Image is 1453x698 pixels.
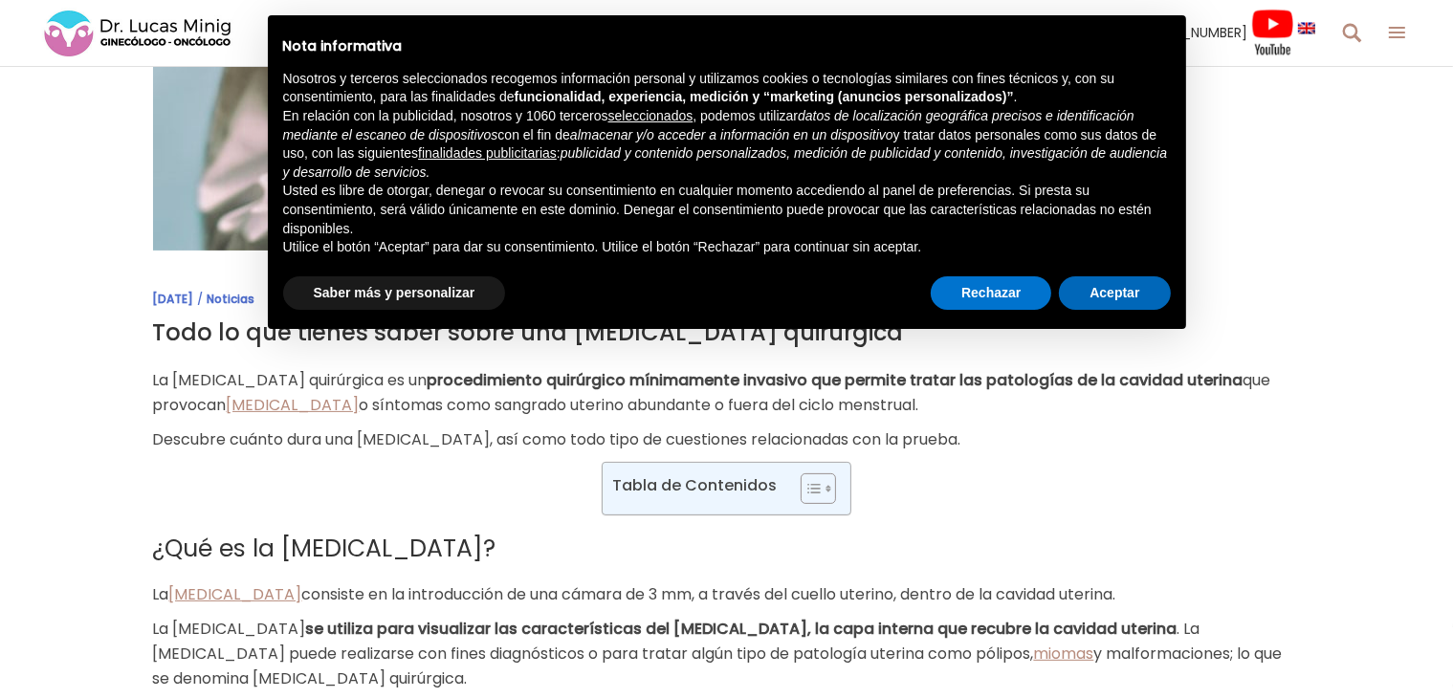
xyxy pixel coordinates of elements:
p: En relación con la publicidad, nosotros y 1060 terceros , podemos utilizar con el fin de y tratar... [283,107,1171,182]
span: La [153,583,169,605]
a: [MEDICAL_DATA] [227,394,360,416]
h3: Todo lo que tienes saber sobre una [MEDICAL_DATA] quirúrgica [153,315,1301,351]
span: La [MEDICAL_DATA] quirúrgica es un [153,369,428,391]
img: Videos Youtube Ginecología [1251,9,1294,56]
span: y malformaciones; lo que se denomina [MEDICAL_DATA] quirúrgica. [153,643,1283,689]
strong: funcionalidad, experiencia, medición y “marketing (anuncios personalizados)” [515,89,1014,104]
p: Tabla de Contenidos [612,474,777,496]
span: Descubre cuánto dura una [MEDICAL_DATA], así como todo tipo de cuestiones relacionadas con la pru... [153,428,961,450]
span: ¿Qué es la [MEDICAL_DATA]? [153,532,496,565]
em: publicidad y contenido personalizados, medición de publicidad y contenido, investigación de audie... [283,145,1168,180]
em: datos de localización geográfica precisos e identificación mediante el escaneo de dispositivos [283,108,1134,142]
button: Aceptar [1059,276,1170,311]
em: almacenar y/o acceder a información en un dispositivo [570,127,893,142]
span: o síntomas como sangrado uterino abundante o fuera del ciclo menstrual. [360,394,919,416]
a: [DATE] [153,291,194,307]
a: Toggle Table of Content [786,472,831,505]
b: procedimiento quirúrgico mínimamente invasivo que permite tratar las patologías de la cavidad ute... [428,369,1244,391]
p: Utilice el botón “Aceptar” para dar su consentimiento. Utilice el botón “Rechazar” para continuar... [283,238,1171,257]
button: Rechazar [931,276,1051,311]
span: que provocan [153,369,1271,416]
button: finalidades publicitarias [418,144,557,164]
b: se utiliza para visualizar las características del [MEDICAL_DATA], la capa interna que recubre la... [306,618,1178,640]
span: La [MEDICAL_DATA] [153,618,306,640]
a: Noticias [208,291,255,307]
a: [MEDICAL_DATA] [169,583,302,605]
a: miomas [1034,643,1094,665]
h2: Nota informativa [283,38,1171,55]
span: . La [MEDICAL_DATA] puede realizarse con fines diagnósticos o para tratar algún tipo de patología... [153,618,1200,665]
button: Saber más y personalizar [283,276,506,311]
p: Nosotros y terceros seleccionados recogemos información personal y utilizamos cookies o tecnologí... [283,70,1171,107]
span: consiste en la introducción de una cámara de 3 mm, a través del cuello uterino, dentro de la cavi... [302,583,1116,605]
p: Usted es libre de otorgar, denegar o revocar su consentimiento en cualquier momento accediendo al... [283,182,1171,238]
button: seleccionados [608,107,693,126]
img: language english [1298,22,1315,33]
